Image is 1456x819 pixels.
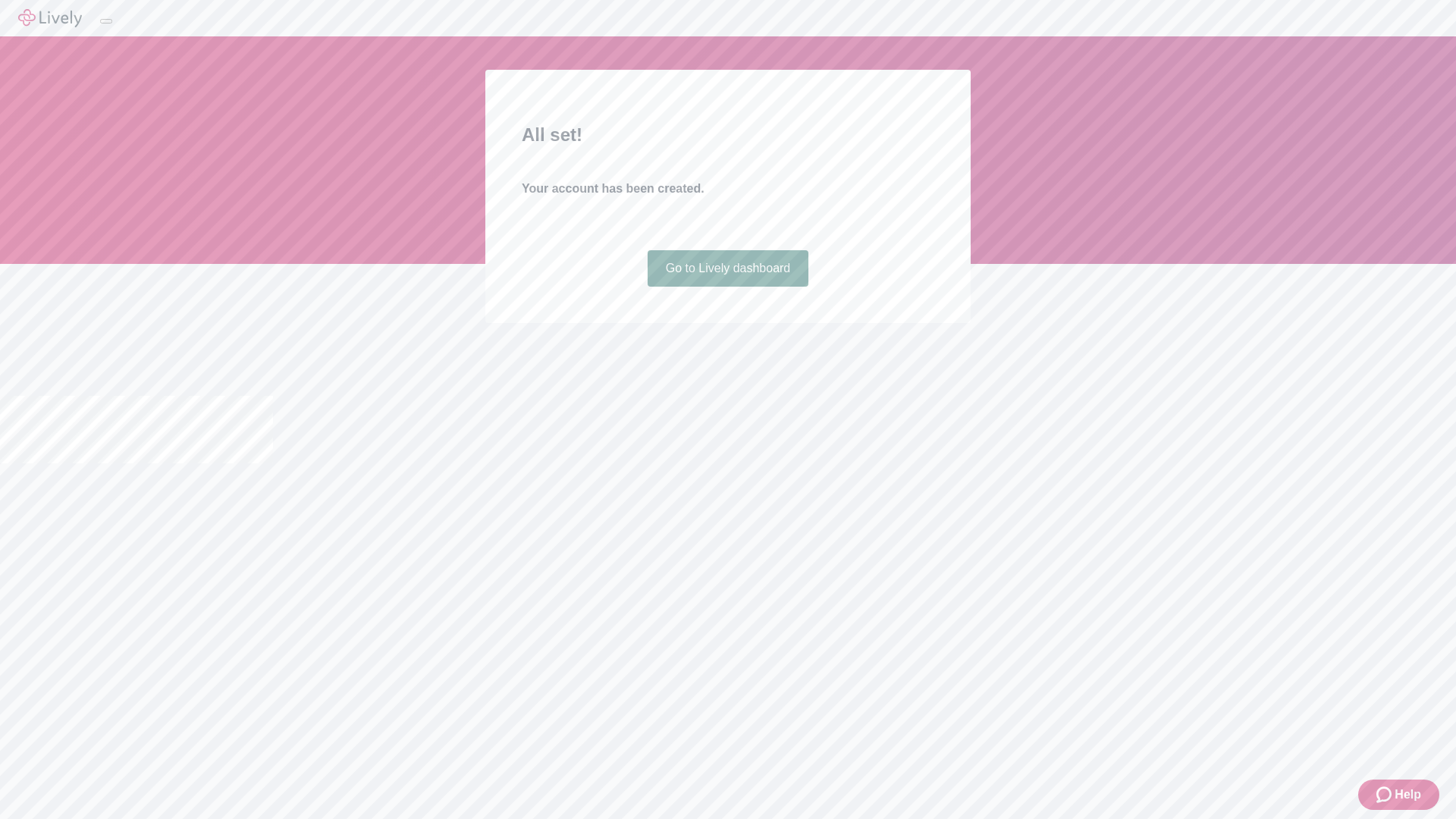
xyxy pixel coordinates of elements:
[522,180,934,198] h4: Your account has been created.
[1358,780,1439,810] button: Zendesk support iconHelp
[18,9,82,27] img: Lively
[648,250,809,287] a: Go to Lively dashboard
[1376,786,1395,804] svg: Zendesk support icon
[100,19,112,24] button: Log out
[522,121,934,149] h2: All set!
[1395,786,1421,804] span: Help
